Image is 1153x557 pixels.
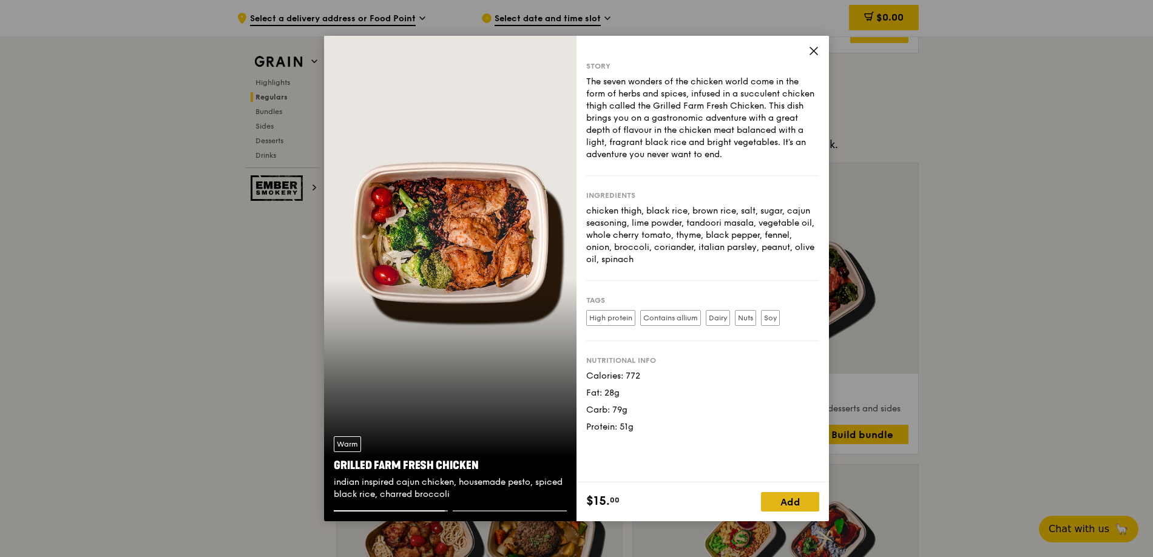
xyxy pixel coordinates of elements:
div: Warm [334,436,361,452]
div: Grilled Farm Fresh Chicken [334,457,567,474]
div: Ingredients [586,191,819,200]
span: $15. [586,492,610,510]
div: chicken thigh, black rice, brown rice, salt, sugar, cajun seasoning, lime powder, tandoori masala... [586,205,819,266]
div: Fat: 28g [586,387,819,399]
label: High protein [586,310,635,326]
div: Carb: 79g [586,404,819,416]
div: Protein: 51g [586,421,819,433]
div: Calories: 772 [586,370,819,382]
div: Nutritional info [586,356,819,365]
label: Dairy [706,310,730,326]
div: Tags [586,295,819,305]
div: The seven wonders of the chicken world come in the form of herbs and spices, infused in a succule... [586,76,819,161]
label: Nuts [735,310,756,326]
span: 00 [610,495,620,505]
div: Add [761,492,819,511]
div: indian inspired cajun chicken, housemade pesto, spiced black rice, charred broccoli [334,476,567,501]
div: Story [586,61,819,71]
label: Contains allium [640,310,701,326]
label: Soy [761,310,780,326]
